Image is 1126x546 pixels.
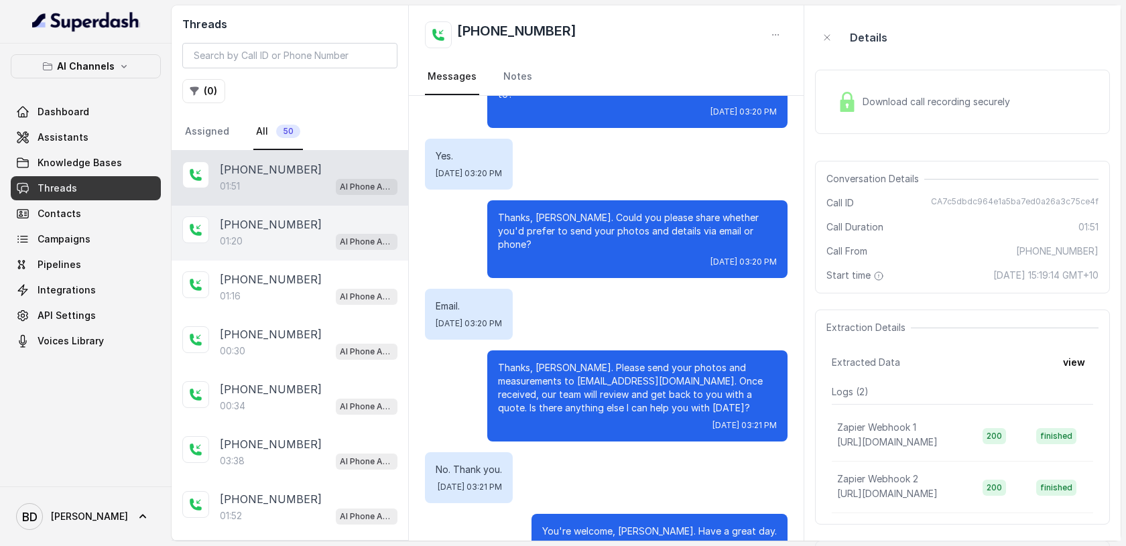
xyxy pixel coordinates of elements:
[1078,220,1099,234] span: 01:51
[38,334,104,348] span: Voices Library
[837,472,918,486] p: Zapier Webhook 2
[38,258,81,271] span: Pipelines
[220,161,322,178] p: [PHONE_NUMBER]
[498,211,777,251] p: Thanks, [PERSON_NAME]. Could you please share whether you'd prefer to send your photos and detail...
[710,257,777,267] span: [DATE] 03:20 PM
[1016,245,1099,258] span: [PHONE_NUMBER]
[11,498,161,535] a: [PERSON_NAME]
[220,509,242,523] p: 01:52
[38,232,90,246] span: Campaigns
[425,59,479,95] a: Messages
[425,59,788,95] nav: Tabs
[11,253,161,277] a: Pipelines
[340,180,393,194] p: AI Phone Assistant
[340,400,393,413] p: AI Phone Assistant
[1036,428,1076,444] span: finished
[826,172,924,186] span: Conversation Details
[38,182,77,195] span: Threads
[340,235,393,249] p: AI Phone Assistant
[436,463,502,476] p: No. Thank you.
[220,491,322,507] p: [PHONE_NUMBER]
[501,59,535,95] a: Notes
[276,125,300,138] span: 50
[11,151,161,175] a: Knowledge Bases
[22,510,38,524] text: BD
[983,480,1006,496] span: 200
[993,269,1099,282] span: [DATE] 15:19:14 GMT+10
[220,180,240,193] p: 01:51
[11,303,161,328] a: API Settings
[38,283,96,297] span: Integrations
[712,420,777,431] span: [DATE] 03:21 PM
[182,79,225,103] button: (0)
[220,454,245,468] p: 03:38
[837,436,938,448] span: [URL][DOMAIN_NAME]
[837,488,938,499] span: [URL][DOMAIN_NAME]
[340,290,393,303] p: AI Phone Assistant
[38,105,89,119] span: Dashboard
[11,54,161,78] button: AI Channels
[38,207,81,220] span: Contacts
[498,361,777,415] p: Thanks, [PERSON_NAME]. Please send your photos and measurements to [EMAIL_ADDRESS][DOMAIN_NAME]. ...
[983,428,1006,444] span: 200
[436,299,502,313] p: Email.
[182,114,397,150] nav: Tabs
[826,321,911,334] span: Extraction Details
[826,245,867,258] span: Call From
[436,149,502,163] p: Yes.
[457,21,576,48] h2: [PHONE_NUMBER]
[11,176,161,200] a: Threads
[837,92,857,112] img: Lock Icon
[850,29,887,46] p: Details
[220,436,322,452] p: [PHONE_NUMBER]
[710,107,777,117] span: [DATE] 03:20 PM
[57,58,115,74] p: AI Channels
[826,269,887,282] span: Start time
[832,356,900,369] span: Extracted Data
[340,455,393,468] p: AI Phone Assistant
[340,510,393,523] p: AI Phone Assistant
[863,95,1015,109] span: Download call recording securely
[837,421,916,434] p: Zapier Webhook 1
[11,227,161,251] a: Campaigns
[11,125,161,149] a: Assistants
[436,168,502,179] span: [DATE] 03:20 PM
[220,399,245,413] p: 00:34
[38,131,88,144] span: Assistants
[1055,350,1093,374] button: view
[182,114,232,150] a: Assigned
[11,278,161,302] a: Integrations
[220,289,241,303] p: 01:16
[253,114,303,150] a: All50
[826,220,883,234] span: Call Duration
[931,196,1099,210] span: CA7c5dbdc964e1a5ba7ed0a26a3c75ce4f
[11,329,161,353] a: Voices Library
[436,318,502,329] span: [DATE] 03:20 PM
[182,43,397,68] input: Search by Call ID or Phone Number
[11,202,161,226] a: Contacts
[220,216,322,232] p: [PHONE_NUMBER]
[38,309,96,322] span: API Settings
[11,100,161,124] a: Dashboard
[51,510,128,523] span: [PERSON_NAME]
[182,16,397,32] h2: Threads
[542,525,777,538] p: You're welcome, [PERSON_NAME]. Have a great day.
[32,11,140,32] img: light.svg
[220,326,322,342] p: [PHONE_NUMBER]
[438,482,502,492] span: [DATE] 03:21 PM
[220,271,322,287] p: [PHONE_NUMBER]
[220,234,243,248] p: 01:20
[38,156,122,169] span: Knowledge Bases
[340,345,393,358] p: AI Phone Assistant
[220,381,322,397] p: [PHONE_NUMBER]
[826,196,854,210] span: Call ID
[832,385,1093,399] p: Logs ( 2 )
[220,344,245,358] p: 00:30
[1036,480,1076,496] span: finished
